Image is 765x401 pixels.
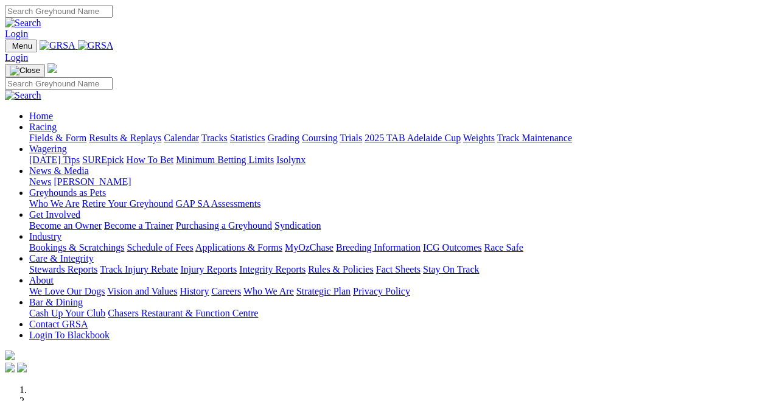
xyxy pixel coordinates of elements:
[5,29,28,39] a: Login
[353,286,410,296] a: Privacy Policy
[104,220,173,231] a: Become a Trainer
[29,286,760,297] div: About
[108,308,258,318] a: Chasers Restaurant & Function Centre
[29,319,88,329] a: Contact GRSA
[29,275,54,285] a: About
[100,264,178,274] a: Track Injury Rebate
[484,242,523,253] a: Race Safe
[82,155,124,165] a: SUREpick
[5,5,113,18] input: Search
[5,64,45,77] button: Toggle navigation
[29,133,760,144] div: Racing
[5,18,41,29] img: Search
[308,264,374,274] a: Rules & Policies
[5,77,113,90] input: Search
[176,220,272,231] a: Purchasing a Greyhound
[89,133,161,143] a: Results & Replays
[10,66,40,75] img: Close
[29,155,80,165] a: [DATE] Tips
[29,253,94,263] a: Care & Integrity
[180,264,237,274] a: Injury Reports
[29,209,80,220] a: Get Involved
[211,286,241,296] a: Careers
[29,198,80,209] a: Who We Are
[176,198,261,209] a: GAP SA Assessments
[12,41,32,51] span: Menu
[285,242,334,253] a: MyOzChase
[29,242,760,253] div: Industry
[243,286,294,296] a: Who We Are
[5,350,15,360] img: logo-grsa-white.png
[29,198,760,209] div: Greyhounds as Pets
[29,330,110,340] a: Login To Blackbook
[423,242,481,253] a: ICG Outcomes
[29,308,105,318] a: Cash Up Your Club
[107,286,177,296] a: Vision and Values
[5,90,41,101] img: Search
[29,176,51,187] a: News
[302,133,338,143] a: Coursing
[239,264,306,274] a: Integrity Reports
[29,264,97,274] a: Stewards Reports
[365,133,461,143] a: 2025 TAB Adelaide Cup
[176,155,274,165] a: Minimum Betting Limits
[17,363,27,372] img: twitter.svg
[29,166,89,176] a: News & Media
[340,133,362,143] a: Trials
[78,40,114,51] img: GRSA
[29,111,53,121] a: Home
[29,231,61,242] a: Industry
[29,264,760,275] div: Care & Integrity
[47,63,57,73] img: logo-grsa-white.png
[127,155,174,165] a: How To Bet
[29,155,760,166] div: Wagering
[82,198,173,209] a: Retire Your Greyhound
[29,176,760,187] div: News & Media
[423,264,479,274] a: Stay On Track
[164,133,199,143] a: Calendar
[497,133,572,143] a: Track Maintenance
[29,297,83,307] a: Bar & Dining
[29,187,106,198] a: Greyhounds as Pets
[29,308,760,319] div: Bar & Dining
[336,242,421,253] a: Breeding Information
[274,220,321,231] a: Syndication
[5,52,28,63] a: Login
[463,133,495,143] a: Weights
[195,242,282,253] a: Applications & Forms
[40,40,75,51] img: GRSA
[29,220,760,231] div: Get Involved
[127,242,193,253] a: Schedule of Fees
[180,286,209,296] a: History
[29,133,86,143] a: Fields & Form
[29,122,57,132] a: Racing
[5,40,37,52] button: Toggle navigation
[230,133,265,143] a: Statistics
[29,242,124,253] a: Bookings & Scratchings
[276,155,306,165] a: Isolynx
[29,286,105,296] a: We Love Our Dogs
[54,176,131,187] a: [PERSON_NAME]
[296,286,351,296] a: Strategic Plan
[201,133,228,143] a: Tracks
[29,144,67,154] a: Wagering
[29,220,102,231] a: Become an Owner
[268,133,299,143] a: Grading
[5,363,15,372] img: facebook.svg
[376,264,421,274] a: Fact Sheets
